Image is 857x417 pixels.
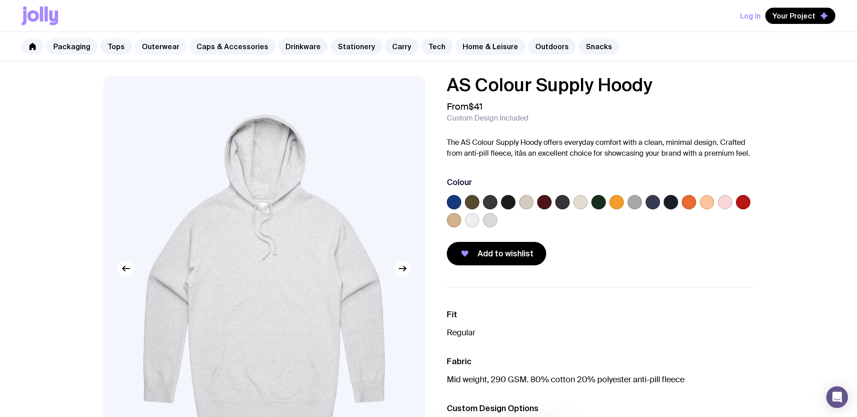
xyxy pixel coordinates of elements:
a: Carry [385,38,418,55]
span: Your Project [773,11,815,20]
p: The AS Colour Supply Hoody offers everyday comfort with a clean, minimal design. Crafted from ant... [447,137,754,159]
a: Home & Leisure [455,38,525,55]
a: Packaging [46,38,98,55]
p: Regular [447,327,754,338]
h3: Fabric [447,356,754,367]
h3: Colour [447,177,472,188]
h3: Fit [447,309,754,320]
a: Stationery [331,38,382,55]
button: Log In [740,8,761,24]
a: Snacks [579,38,619,55]
span: Add to wishlist [478,248,534,259]
h1: AS Colour Supply Hoody [447,76,754,94]
span: $41 [468,101,482,112]
button: Your Project [765,8,835,24]
span: Custom Design Included [447,114,529,123]
h3: Custom Design Options [447,403,754,414]
div: Open Intercom Messenger [826,386,848,408]
a: Caps & Accessories [189,38,276,55]
button: Add to wishlist [447,242,546,265]
a: Outdoors [528,38,576,55]
p: Mid weight, 290 GSM. 80% cotton 20% polyester anti-pill fleece [447,374,754,385]
a: Tech [421,38,453,55]
a: Drinkware [278,38,328,55]
a: Tops [100,38,132,55]
a: Outerwear [135,38,187,55]
span: From [447,101,482,112]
